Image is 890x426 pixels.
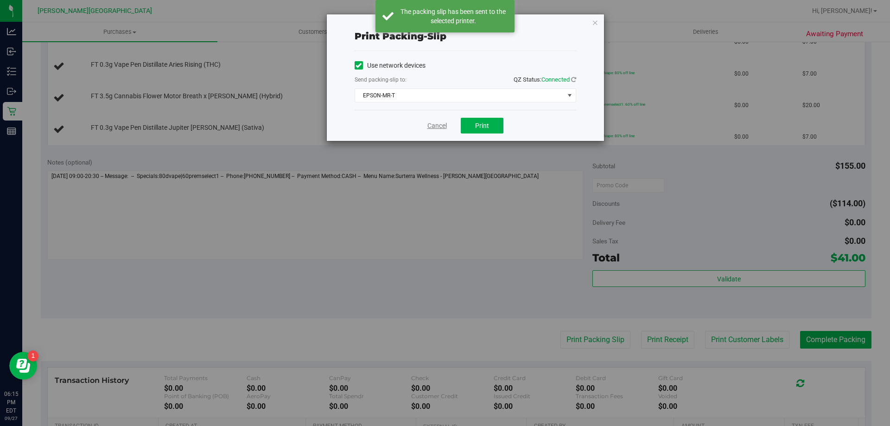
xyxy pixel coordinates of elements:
[9,352,37,380] iframe: Resource center
[427,121,447,131] a: Cancel
[475,122,489,129] span: Print
[564,89,575,102] span: select
[27,350,38,362] iframe: Resource center unread badge
[355,89,564,102] span: EPSON-MR-T
[355,31,446,42] span: Print packing-slip
[399,7,508,25] div: The packing slip has been sent to the selected printer.
[541,76,570,83] span: Connected
[355,61,426,70] label: Use network devices
[461,118,503,134] button: Print
[514,76,576,83] span: QZ Status:
[355,76,407,84] label: Send packing-slip to:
